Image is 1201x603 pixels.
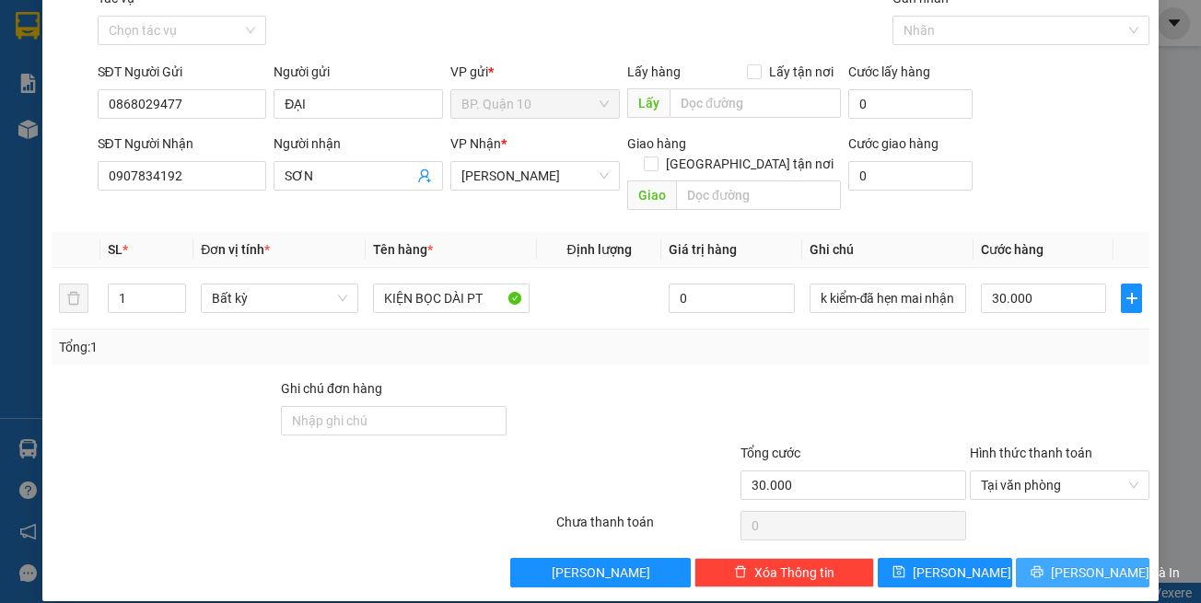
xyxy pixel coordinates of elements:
[274,133,443,154] div: Người nhận
[373,242,433,257] span: Tên hàng
[146,55,253,78] span: 01 Võ Văn Truyện, KP.1, Phường 2
[848,136,939,151] label: Cước giao hàng
[627,64,681,79] span: Lấy hàng
[913,562,1011,583] span: [PERSON_NAME]
[627,180,676,210] span: Giao
[146,29,248,52] span: Bến xe [GEOGRAPHIC_DATA]
[810,284,966,313] input: Ghi Chú
[461,90,609,118] span: BP. Quận 10
[734,565,747,580] span: delete
[1016,558,1150,587] button: printer[PERSON_NAME] và In
[274,62,443,82] div: Người gửi
[762,62,841,82] span: Lấy tận nơi
[417,168,432,183] span: user-add
[754,562,834,583] span: Xóa Thông tin
[981,471,1138,499] span: Tại văn phòng
[1051,562,1180,583] span: [PERSON_NAME] và In
[50,99,226,114] span: -----------------------------------------
[373,284,530,313] input: VD: Bàn, Ghế
[740,446,800,460] span: Tổng cước
[848,89,974,119] input: Cước lấy hàng
[892,565,905,580] span: save
[281,381,382,396] label: Ghi chú đơn hàng
[981,242,1044,257] span: Cước hàng
[146,82,226,93] span: Hotline: 19001152
[848,64,930,79] label: Cước lấy hàng
[1031,565,1044,580] span: printer
[878,558,1012,587] button: save[PERSON_NAME]
[669,284,794,313] input: 0
[802,232,974,268] th: Ghi chú
[450,136,501,151] span: VP Nhận
[1121,284,1142,313] button: plus
[554,512,738,544] div: Chưa thanh toán
[98,62,267,82] div: SĐT Người Gửi
[201,242,270,257] span: Đơn vị tính
[92,117,201,131] span: BPQ101409250082
[450,62,620,82] div: VP gửi
[461,162,609,190] span: Hòa Thành
[659,154,841,174] span: [GEOGRAPHIC_DATA] tận nơi
[848,161,974,191] input: Cước giao hàng
[108,242,122,257] span: SL
[510,558,690,587] button: [PERSON_NAME]
[6,133,112,145] span: In ngày:
[694,558,874,587] button: deleteXóa Thông tin
[1122,291,1141,306] span: plus
[670,88,841,118] input: Dọc đường
[212,284,346,312] span: Bất kỳ
[6,11,88,92] img: logo
[6,119,200,130] span: [PERSON_NAME]:
[566,242,631,257] span: Định lượng
[41,133,112,145] span: 16:29:55 [DATE]
[970,446,1092,460] label: Hình thức thanh toán
[676,180,841,210] input: Dọc đường
[281,406,507,435] input: Ghi chú đơn hàng
[669,242,737,257] span: Giá trị hàng
[627,88,670,118] span: Lấy
[59,337,465,357] div: Tổng: 1
[627,136,686,151] span: Giao hàng
[98,133,267,154] div: SĐT Người Nhận
[552,562,650,583] span: [PERSON_NAME]
[59,284,88,313] button: delete
[146,10,252,26] strong: ĐỒNG PHƯỚC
